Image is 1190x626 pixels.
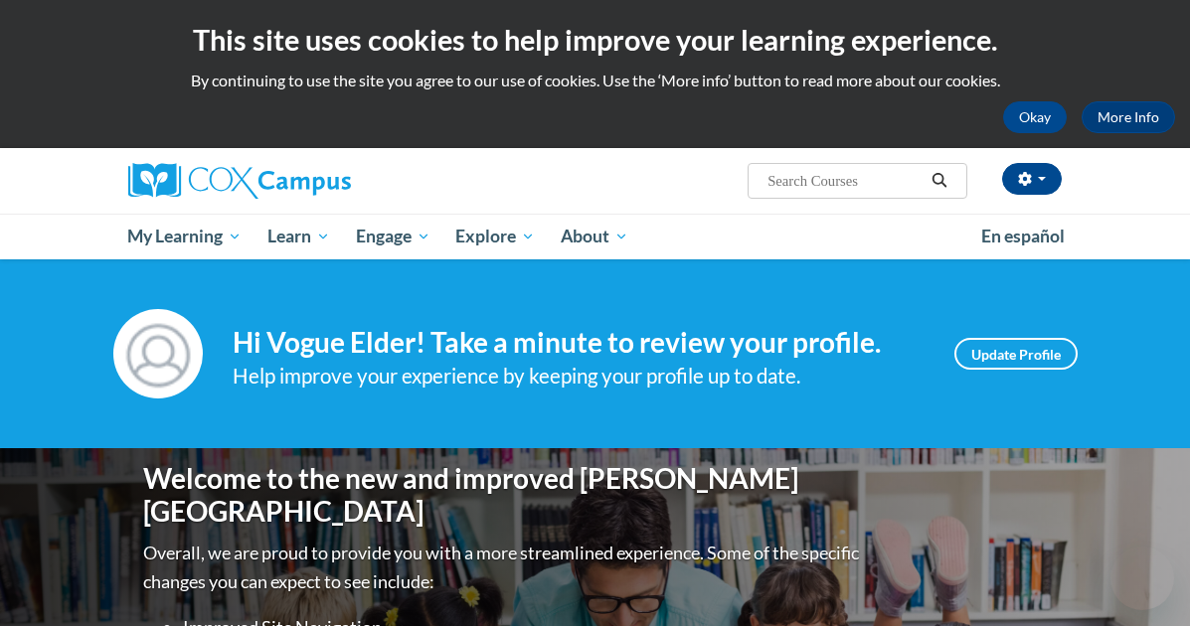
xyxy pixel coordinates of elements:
[113,309,203,398] img: Profile Image
[15,20,1175,60] h2: This site uses cookies to help improve your learning experience.
[442,214,548,259] a: Explore
[343,214,443,259] a: Engage
[548,214,641,259] a: About
[233,360,925,392] div: Help improve your experience by keeping your profile up to date.
[127,225,242,248] span: My Learning
[925,169,954,193] button: Search
[143,462,864,529] h1: Welcome to the new and improved [PERSON_NAME][GEOGRAPHIC_DATA]
[1003,101,1067,133] button: Okay
[1082,101,1175,133] a: More Info
[128,163,351,199] img: Cox Campus
[15,70,1175,91] p: By continuing to use the site you agree to our use of cookies. Use the ‘More info’ button to read...
[233,326,925,360] h4: Hi Vogue Elder! Take a minute to review your profile.
[561,225,628,248] span: About
[113,214,1078,259] div: Main menu
[455,225,535,248] span: Explore
[968,216,1078,257] a: En español
[1110,547,1174,610] iframe: Button to launch messaging window
[267,225,330,248] span: Learn
[255,214,343,259] a: Learn
[954,338,1078,370] a: Update Profile
[143,539,864,596] p: Overall, we are proud to provide you with a more streamlined experience. Some of the specific cha...
[356,225,430,248] span: Engage
[765,169,925,193] input: Search Courses
[128,163,420,199] a: Cox Campus
[115,214,255,259] a: My Learning
[981,226,1065,246] span: En español
[1002,163,1062,195] button: Account Settings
